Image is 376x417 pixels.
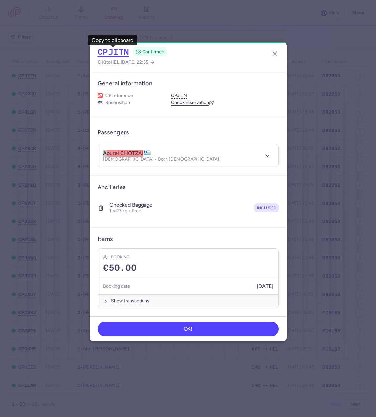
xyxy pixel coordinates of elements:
[98,322,279,336] button: OK!
[103,150,151,157] h4: aourel CHOTZAI
[98,58,155,66] a: CHQtoHEL,[DATE] 22:55
[98,294,278,308] button: Show transactions
[105,93,133,99] span: CP reference
[103,282,130,290] h5: Booking date
[98,249,278,278] div: Booking€50.00
[98,58,148,66] span: to ,
[92,37,133,43] div: Copy to clipboard
[111,254,129,260] h4: Booking
[257,283,273,289] span: [DATE]
[98,129,129,136] h3: Passengers
[257,205,276,211] span: included
[142,49,164,55] span: CONFIRMED
[105,100,130,106] span: Reservation
[121,59,148,65] span: [DATE] 22:55
[98,235,113,243] h3: Items
[98,80,279,87] h3: General information
[103,263,137,273] span: €50.00
[98,47,129,57] button: CPJITN
[171,100,214,106] a: Check reservation
[184,326,192,332] span: OK!
[98,184,279,191] h3: Ancillaries
[98,93,103,98] figure: 1L airline logo
[103,157,219,162] p: [DEMOGRAPHIC_DATA] • Born [DEMOGRAPHIC_DATA]
[109,208,152,214] p: 1 × 23 kg • Free
[111,59,120,65] span: HEL
[98,59,106,65] span: CHQ
[171,93,187,99] button: CPJITN
[109,202,152,208] h4: Checked baggage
